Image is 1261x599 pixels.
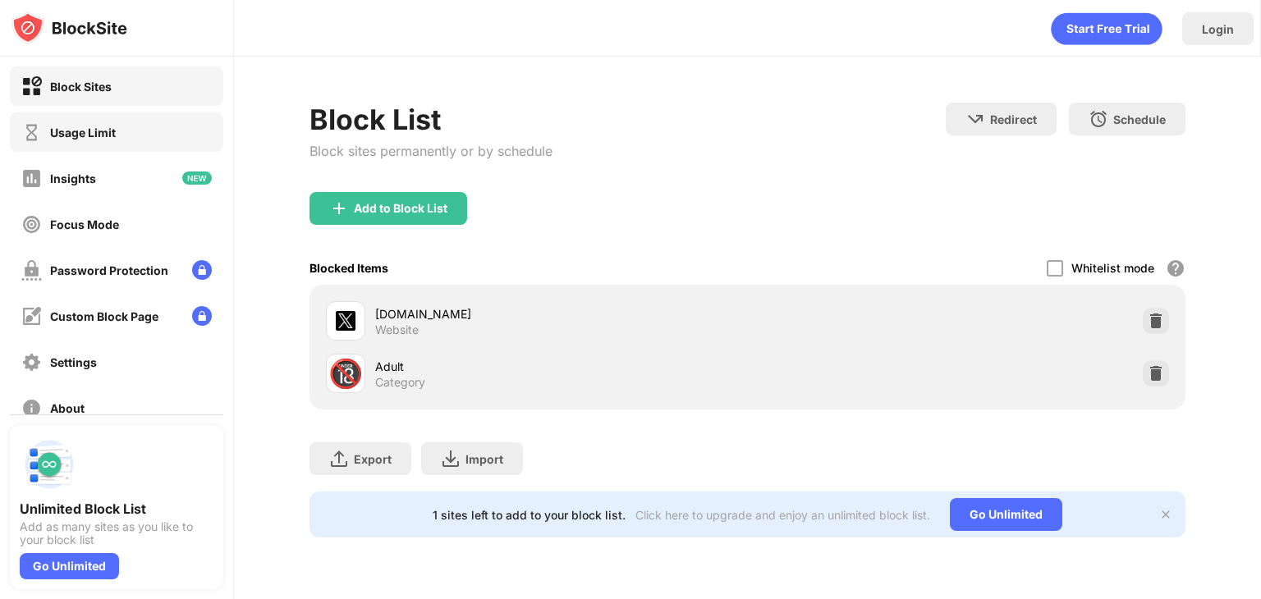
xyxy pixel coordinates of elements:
[328,357,363,391] div: 🔞
[310,103,553,136] div: Block List
[375,358,747,375] div: Adult
[192,306,212,326] img: lock-menu.svg
[21,398,42,418] img: about-off.svg
[375,322,419,337] div: Website
[465,452,503,466] div: Import
[182,171,212,185] img: new-icon.svg
[1051,12,1162,45] div: animation
[375,375,425,390] div: Category
[433,508,626,522] div: 1 sites left to add to your block list.
[50,263,168,277] div: Password Protection
[354,202,447,215] div: Add to Block List
[20,435,79,494] img: push-block-list.svg
[1159,508,1172,521] img: x-button.svg
[21,168,42,189] img: insights-off.svg
[50,126,116,139] div: Usage Limit
[1071,261,1154,275] div: Whitelist mode
[50,171,96,185] div: Insights
[950,498,1062,531] div: Go Unlimited
[310,143,553,159] div: Block sites permanently or by schedule
[21,352,42,373] img: settings-off.svg
[21,306,42,327] img: customize-block-page-off.svg
[1113,112,1166,126] div: Schedule
[21,76,42,97] img: block-on.svg
[50,355,97,369] div: Settings
[11,11,127,44] img: logo-blocksite.svg
[21,260,42,281] img: password-protection-off.svg
[354,452,392,466] div: Export
[50,217,119,231] div: Focus Mode
[20,553,119,579] div: Go Unlimited
[21,122,42,143] img: time-usage-off.svg
[21,214,42,235] img: focus-off.svg
[635,508,930,522] div: Click here to upgrade and enjoy an unlimited block list.
[50,309,158,323] div: Custom Block Page
[192,260,212,280] img: lock-menu.svg
[375,305,747,322] div: [DOMAIN_NAME]
[20,501,213,517] div: Unlimited Block List
[310,261,388,275] div: Blocked Items
[50,401,85,415] div: About
[336,311,355,331] img: favicons
[20,520,213,546] div: Add as many sites as you like to your block list
[1202,22,1234,36] div: Login
[50,80,112,94] div: Block Sites
[990,112,1037,126] div: Redirect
